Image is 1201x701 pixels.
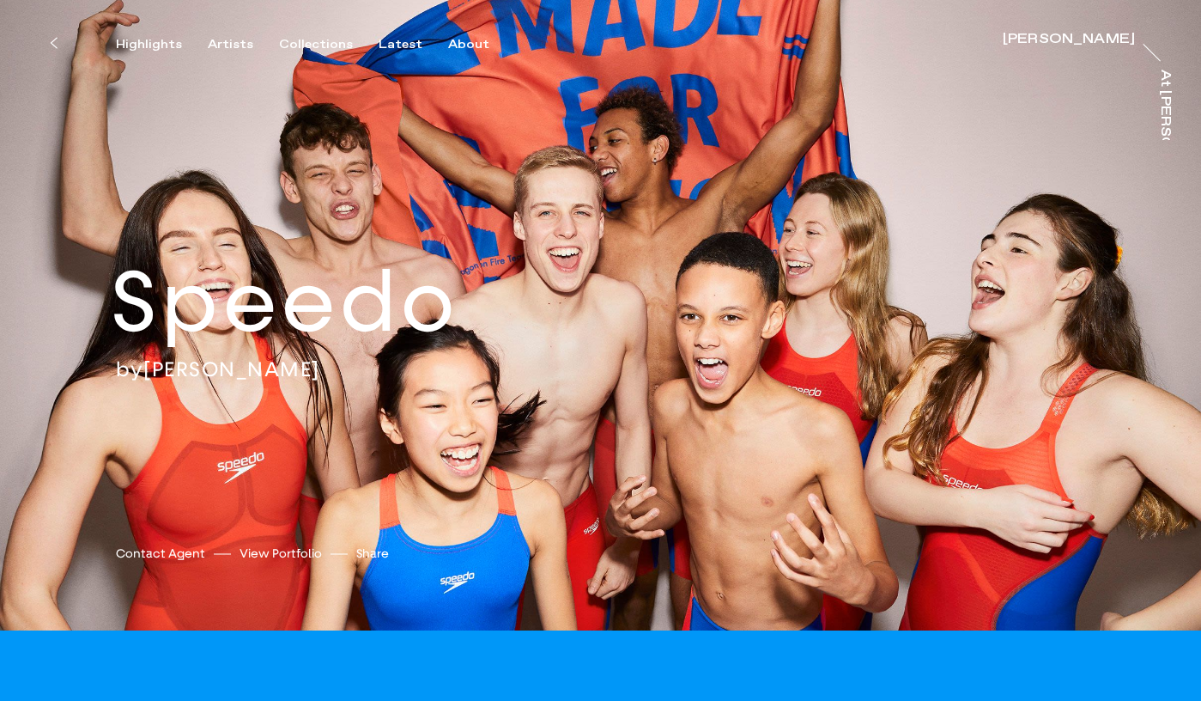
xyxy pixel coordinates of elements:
[1003,33,1135,50] a: [PERSON_NAME]
[208,37,279,52] button: Artists
[240,545,322,563] a: View Portfolio
[1155,70,1172,140] a: At [PERSON_NAME]
[448,37,489,52] div: About
[279,37,353,52] div: Collections
[379,37,448,52] button: Latest
[379,37,422,52] div: Latest
[208,37,253,52] div: Artists
[116,545,205,563] a: Contact Agent
[116,357,143,382] span: by
[116,37,208,52] button: Highlights
[448,37,515,52] button: About
[1158,70,1172,223] div: At [PERSON_NAME]
[116,37,182,52] div: Highlights
[356,542,389,565] button: Share
[143,357,320,382] a: [PERSON_NAME]
[111,249,576,357] h2: Speedo
[279,37,379,52] button: Collections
